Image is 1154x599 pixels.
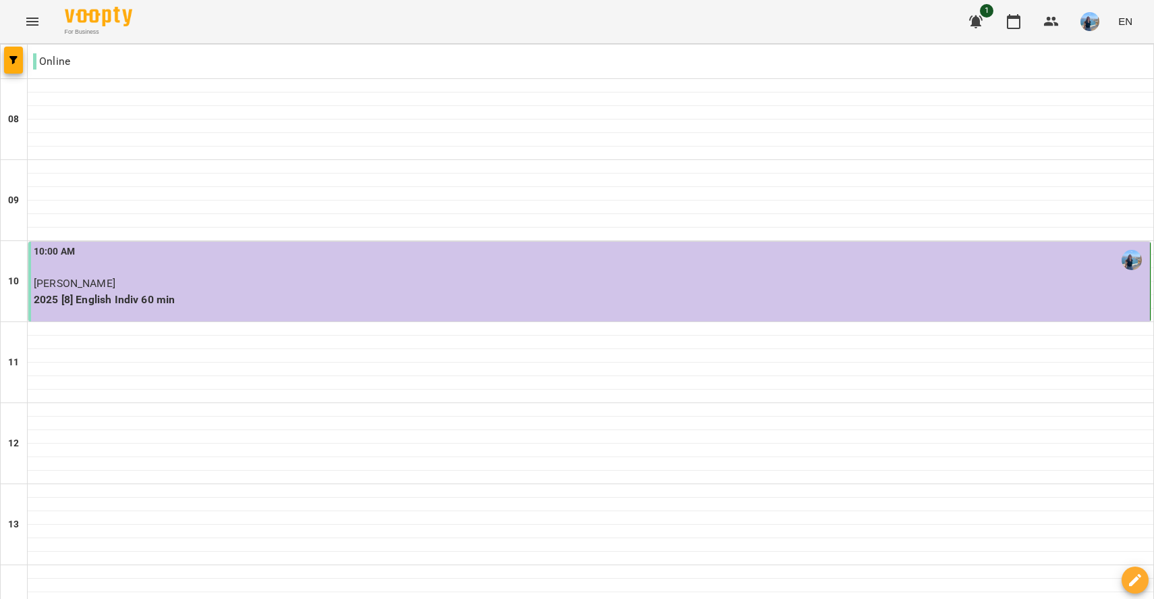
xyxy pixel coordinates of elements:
[1113,9,1138,34] button: EN
[8,355,19,370] h6: 11
[34,244,75,259] label: 10:00 AM
[16,5,49,38] button: Menu
[8,193,19,208] h6: 09
[1118,14,1132,28] span: EN
[1080,12,1099,31] img: 8b0d75930c4dba3d36228cba45c651ae.jpg
[8,274,19,289] h6: 10
[65,28,132,36] span: For Business
[33,53,70,70] p: Online
[65,7,132,26] img: Voopty Logo
[1122,250,1142,270] img: Ковальовська Анастасія Вячеславівна (а)
[8,112,19,127] h6: 08
[8,517,19,532] h6: 13
[8,436,19,451] h6: 12
[34,292,1147,308] p: 2025 [8] English Indiv 60 min
[34,277,115,290] span: [PERSON_NAME]
[980,4,993,18] span: 1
